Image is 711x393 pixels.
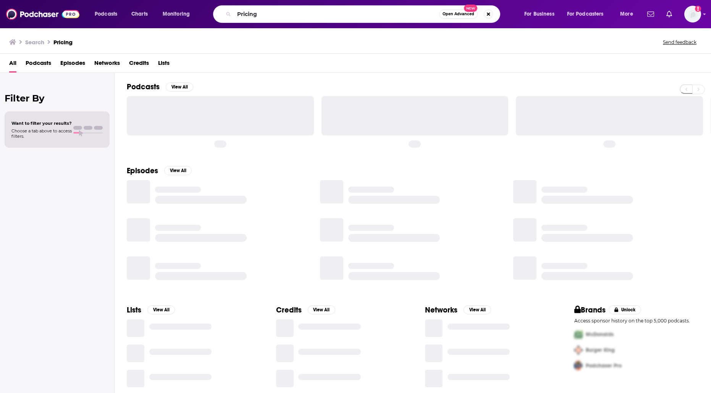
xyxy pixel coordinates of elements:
[127,82,193,92] a: PodcastsView All
[147,305,175,314] button: View All
[661,39,699,45] button: Send feedback
[276,305,335,315] a: CreditsView All
[6,7,79,21] img: Podchaser - Follow, Share and Rate Podcasts
[25,39,44,46] h3: Search
[53,39,73,46] h3: Pricing
[684,6,701,23] img: User Profile
[220,5,507,23] div: Search podcasts, credits, & more...
[519,8,564,20] button: open menu
[26,57,51,72] a: Podcasts
[571,342,586,358] img: Second Pro Logo
[586,362,622,369] span: Podchaser Pro
[11,121,72,126] span: Want to filter your results?
[571,327,586,342] img: First Pro Logo
[425,305,457,315] h2: Networks
[586,331,614,337] span: McDonalds
[94,57,120,72] a: Networks
[157,8,200,20] button: open menu
[644,8,657,21] a: Show notifications dropdown
[443,12,474,16] span: Open Advanced
[127,166,158,176] h2: Episodes
[609,305,641,314] button: Unlock
[620,9,633,19] span: More
[567,9,604,19] span: For Podcasters
[95,9,117,19] span: Podcasts
[166,82,193,92] button: View All
[695,6,701,12] svg: Add a profile image
[127,82,160,92] h2: Podcasts
[571,358,586,374] img: Third Pro Logo
[9,57,16,72] a: All
[615,8,643,20] button: open menu
[562,8,615,20] button: open menu
[158,57,170,72] a: Lists
[663,8,675,21] a: Show notifications dropdown
[464,5,478,12] span: New
[574,305,606,315] h2: Brands
[5,93,110,104] h2: Filter By
[129,57,149,72] a: Credits
[11,128,72,139] span: Choose a tab above to access filters.
[127,305,175,315] a: ListsView All
[126,8,152,20] a: Charts
[464,305,491,314] button: View All
[586,346,615,353] span: Burger King
[276,305,302,315] h2: Credits
[164,166,192,175] button: View All
[89,8,127,20] button: open menu
[439,10,478,19] button: Open AdvancedNew
[574,318,699,324] p: Access sponsor history on the top 5,000 podcasts.
[60,57,85,72] a: Episodes
[234,8,439,20] input: Search podcasts, credits, & more...
[425,305,491,315] a: NetworksView All
[684,6,701,23] button: Show profile menu
[131,9,148,19] span: Charts
[524,9,554,19] span: For Business
[308,305,335,314] button: View All
[163,9,190,19] span: Monitoring
[127,166,192,176] a: EpisodesView All
[684,6,701,23] span: Logged in as ABolliger
[127,305,141,315] h2: Lists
